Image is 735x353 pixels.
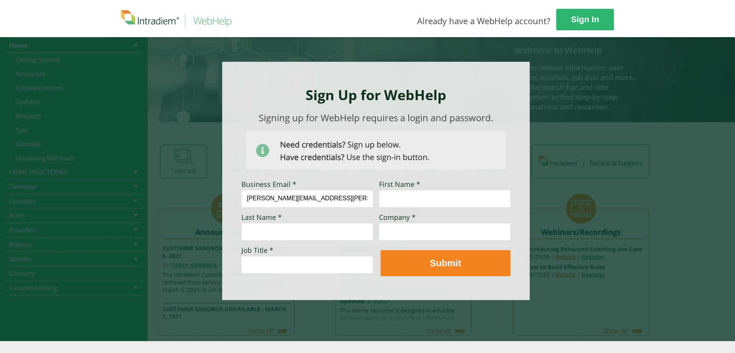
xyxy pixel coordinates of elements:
[241,246,273,255] span: Job Title *
[379,180,420,189] span: First Name *
[417,15,550,26] span: Already have a WebHelp account?
[306,86,446,104] strong: Sign Up for WebHelp
[556,9,614,30] a: Sign In
[571,15,599,24] strong: Sign In
[430,258,461,268] strong: Submit
[381,250,511,276] button: Submit
[241,180,296,189] span: Business Email *
[379,213,416,222] span: Company *
[241,213,282,222] span: Last Name *
[246,131,506,170] img: Need Credentials? Sign up below. Have Credentials? Use the sign-in button.
[259,111,493,124] span: Signing up for WebHelp requires a login and password.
